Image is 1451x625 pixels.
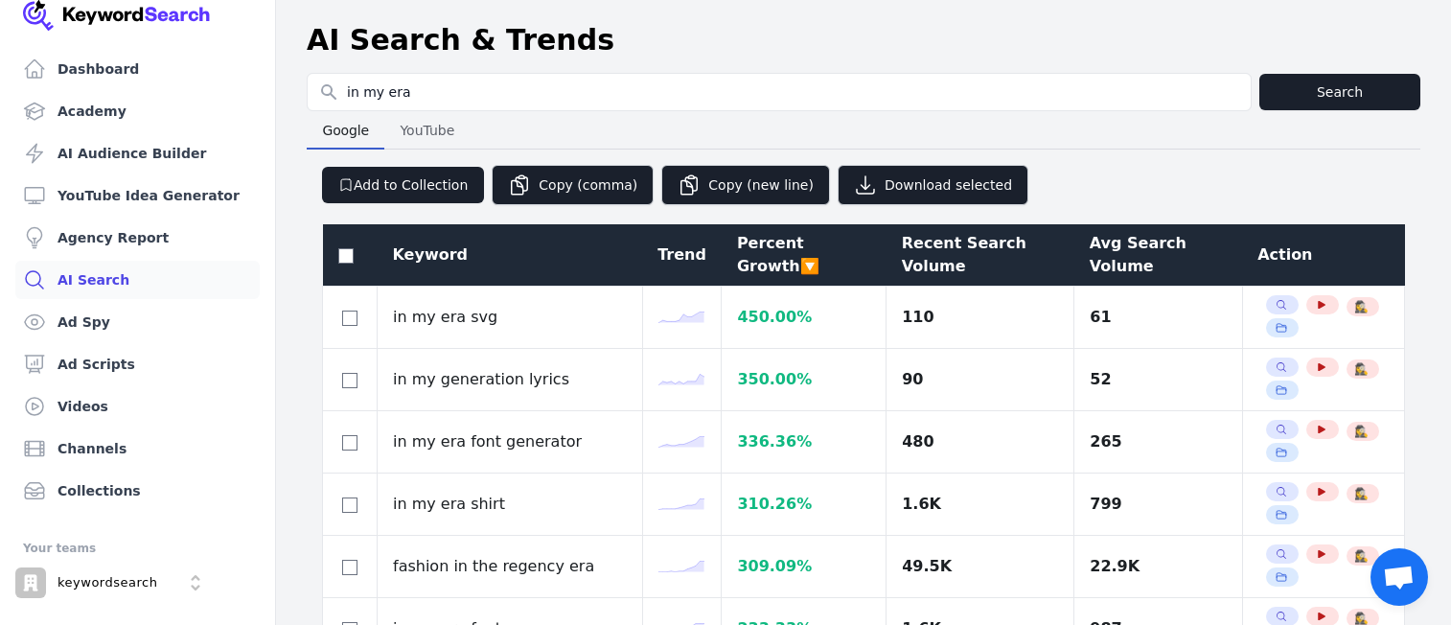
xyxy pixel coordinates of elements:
div: Recent Search Volume [902,232,1059,278]
button: Search [1259,74,1420,110]
a: Videos [15,387,260,426]
p: keywordsearch [58,574,157,591]
span: 🕵️‍♀️ [1354,424,1369,439]
button: Download selected [838,165,1028,205]
div: 310.26 % [737,493,870,516]
span: 🕵️‍♀️ [1354,486,1369,501]
a: Ad Scripts [15,345,260,383]
button: 🕵️‍♀️ [1354,299,1370,314]
a: Agency Report [15,219,260,257]
td: in my era shirt [378,474,643,536]
div: 450.00 % [737,306,870,329]
div: 799 [1090,493,1226,516]
h1: AI Search & Trends [307,23,614,58]
span: YouTube [392,117,462,144]
div: Avg Search Volume [1090,232,1227,278]
div: 480 [902,430,1058,453]
a: Open chat [1370,548,1428,606]
div: Keyword [393,243,628,266]
div: Your teams [23,537,252,560]
span: 🕵️‍♀️ [1354,299,1369,314]
button: Open organization switcher [15,567,211,598]
td: in my generation lyrics [378,349,643,411]
div: 110 [902,306,1058,329]
div: 49.5K [902,555,1058,578]
input: Search [308,74,1251,110]
div: Percent Growth 🔽 [737,232,871,278]
a: AI Search [15,261,260,299]
span: 🕵️‍♀️ [1354,548,1369,564]
button: 🕵️‍♀️ [1354,486,1370,501]
div: Action [1257,243,1389,266]
a: Academy [15,92,260,130]
button: Copy (new line) [661,165,830,205]
button: 🕵️‍♀️ [1354,424,1370,439]
div: 52 [1090,368,1226,391]
button: 🕵️‍♀️ [1354,548,1370,564]
a: YouTube Idea Generator [15,176,260,215]
td: fashion in the regency era [378,536,643,598]
div: 90 [902,368,1058,391]
span: Google [314,117,377,144]
div: 1.6K [902,493,1058,516]
div: 61 [1090,306,1226,329]
img: keywordsearch [15,567,46,598]
td: in my era svg [378,287,643,349]
span: 🕵️‍♀️ [1354,361,1369,377]
div: 336.36 % [737,430,870,453]
a: AI Audience Builder [15,134,260,173]
td: in my era font generator [378,411,643,474]
button: 🕵️‍♀️ [1354,361,1370,377]
div: 350.00 % [737,368,870,391]
button: Add to Collection [322,167,484,203]
a: Ad Spy [15,303,260,341]
a: Collections [15,472,260,510]
div: 265 [1090,430,1226,453]
a: Dashboard [15,50,260,88]
button: Copy (comma) [492,165,654,205]
a: Channels [15,429,260,468]
div: 309.09 % [737,555,870,578]
div: 22.9K [1090,555,1226,578]
div: Trend [657,243,706,266]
